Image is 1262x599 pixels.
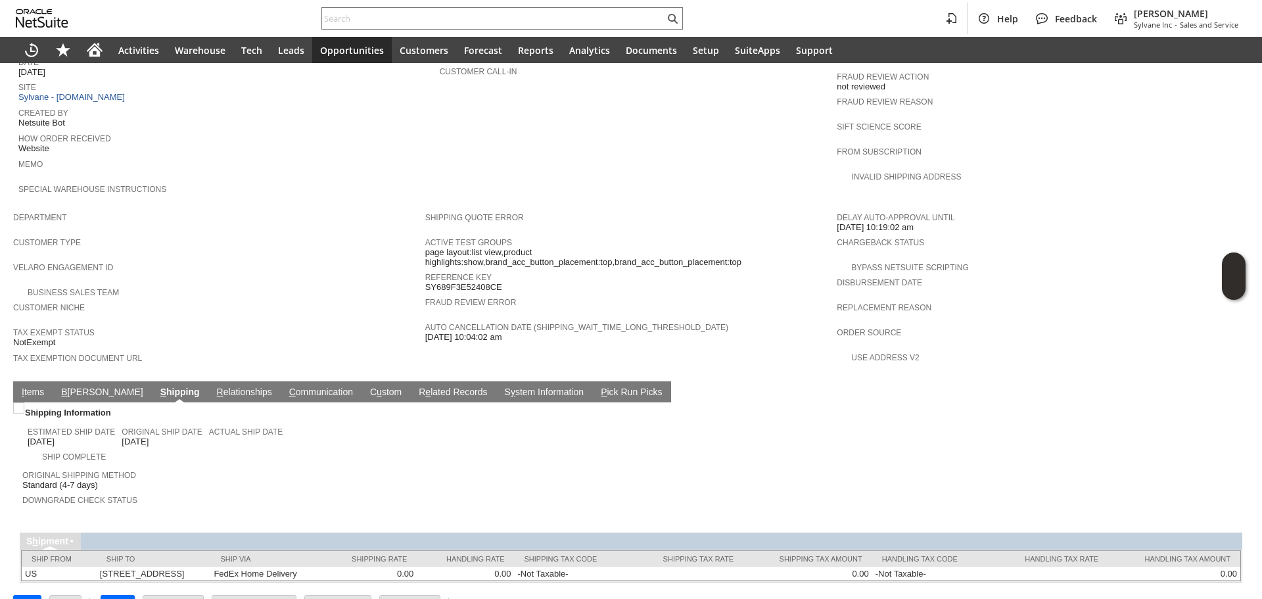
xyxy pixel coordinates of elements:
[1055,12,1097,25] span: Feedback
[837,82,885,92] span: not reviewed
[1001,555,1098,563] div: Handling Tax Rate
[22,387,24,397] span: I
[1222,252,1246,300] iframe: Click here to launch Oracle Guided Learning Help Panel
[18,118,65,128] span: Netsuite Bot
[97,567,211,581] td: [STREET_ADDRESS]
[18,387,47,399] a: Items
[233,37,270,63] a: Tech
[561,37,618,63] a: Analytics
[753,555,862,563] div: Shipping Tax Amount
[28,437,55,447] span: [DATE]
[322,11,665,26] input: Search
[727,37,788,63] a: SuiteApps
[278,44,304,57] span: Leads
[425,387,431,397] span: e
[13,238,81,247] a: Customer Type
[1225,384,1241,400] a: Unrolled view on
[511,387,515,397] span: y
[425,323,728,332] a: Auto Cancellation Date (shipping_wait_time_long_threshold_date)
[55,42,71,58] svg: Shortcuts
[241,44,262,57] span: Tech
[693,44,719,57] span: Setup
[837,303,931,312] a: Replacement reason
[851,263,968,272] a: Bypass NetSuite Scripting
[13,337,55,348] span: NotExempt
[425,247,831,268] span: page layout:list view,product highlights:show,brand_acc_button_placement:top,brand_acc_button_pla...
[289,387,296,397] span: C
[837,122,921,132] a: Sift Science Score
[286,387,356,399] a: Communication
[502,387,588,399] a: System Information
[167,37,233,63] a: Warehouse
[626,44,677,57] span: Documents
[425,213,524,222] a: Shipping Quote Error
[47,37,79,63] div: Shortcuts
[28,427,115,437] a: Estimated Ship Date
[425,273,492,282] a: Reference Key
[851,172,961,181] a: Invalid Shipping Address
[22,567,97,581] td: US
[1134,20,1172,30] span: Sylvane Inc
[796,44,833,57] span: Support
[377,387,382,397] span: u
[157,387,203,399] a: Shipping
[640,555,734,563] div: Shipping Tax Rate
[22,496,137,505] a: Downgrade Check Status
[735,44,780,57] span: SuiteApps
[425,282,502,293] span: SY689F3E52408CE
[425,332,502,343] span: [DATE] 10:04:02 am
[106,555,201,563] div: Ship To
[601,387,607,397] span: P
[618,37,685,63] a: Documents
[400,44,448,57] span: Customers
[851,353,919,362] a: Use Address V2
[685,37,727,63] a: Setup
[837,213,954,222] a: Delay Auto-Approval Until
[22,405,626,420] div: Shipping Information
[209,427,283,437] a: Actual Ship Date
[417,567,514,581] td: 0.00
[510,37,561,63] a: Reports
[1180,20,1238,30] span: Sales and Service
[13,213,67,222] a: Department
[42,452,106,462] a: Ship Complete
[367,387,405,399] a: Custom
[26,536,68,546] a: Shipment
[175,44,225,57] span: Warehouse
[16,37,47,63] a: Recent Records
[464,44,502,57] span: Forecast
[160,387,166,397] span: S
[997,12,1018,25] span: Help
[58,387,146,399] a: B[PERSON_NAME]
[18,92,128,102] a: Sylvane - [DOMAIN_NAME]
[323,567,417,581] td: 0.00
[18,143,49,154] span: Website
[18,134,111,143] a: How Order Received
[22,471,136,480] a: Original Shipping Method
[320,44,384,57] span: Opportunities
[18,160,43,169] a: Memo
[79,37,110,63] a: Home
[425,298,517,307] a: Fraud Review Error
[13,303,85,312] a: Customer Niche
[665,11,680,26] svg: Search
[220,555,313,563] div: Ship Via
[22,480,98,491] span: Standard (4-7 days)
[837,328,901,337] a: Order Source
[87,42,103,58] svg: Home
[210,567,323,581] td: FedEx Home Delivery
[18,67,45,78] span: [DATE]
[61,387,67,397] span: B
[597,387,665,399] a: Pick Run Picks
[569,44,610,57] span: Analytics
[118,44,159,57] span: Activities
[18,108,68,118] a: Created By
[13,402,24,414] img: Unchecked
[525,555,620,563] div: Shipping Tax Code
[24,42,39,58] svg: Recent Records
[214,387,275,399] a: Relationships
[392,37,456,63] a: Customers
[16,9,68,28] svg: logo
[427,555,504,563] div: Handling Rate
[110,37,167,63] a: Activities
